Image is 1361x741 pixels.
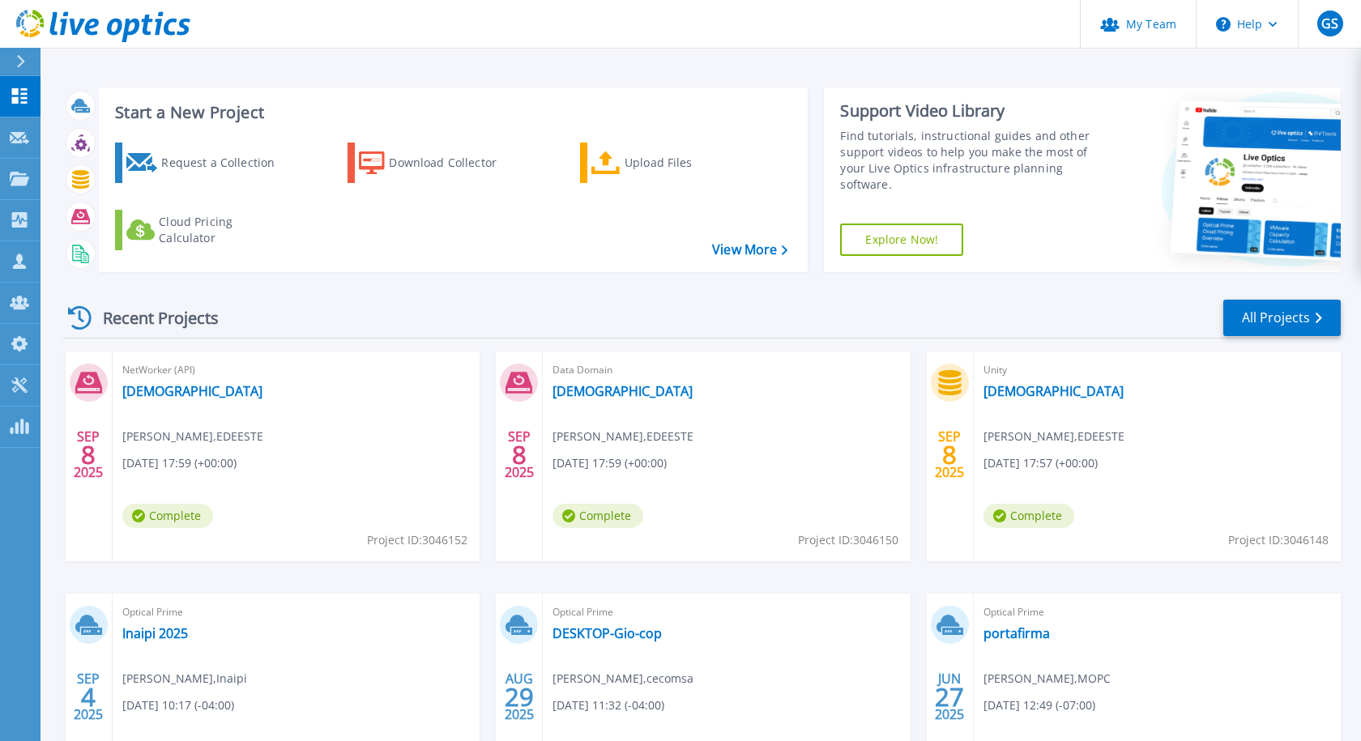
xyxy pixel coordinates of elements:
[983,504,1074,528] span: Complete
[512,448,527,462] span: 8
[81,448,96,462] span: 8
[983,670,1111,688] span: [PERSON_NAME] , MOPC
[798,531,898,549] span: Project ID: 3046150
[115,104,787,121] h3: Start a New Project
[159,214,288,246] div: Cloud Pricing Calculator
[389,147,518,179] div: Download Collector
[553,383,693,399] a: [DEMOGRAPHIC_DATA]
[1321,17,1338,30] span: GS
[983,383,1124,399] a: [DEMOGRAPHIC_DATA]
[122,670,247,688] span: [PERSON_NAME] , Inaipi
[553,670,693,688] span: [PERSON_NAME] , cecomsa
[504,667,535,726] div: AUG 2025
[983,454,1098,472] span: [DATE] 17:57 (+00:00)
[840,224,963,256] a: Explore Now!
[122,696,234,714] span: [DATE] 10:17 (-04:00)
[983,361,1331,379] span: Unity
[122,603,470,621] span: Optical Prime
[935,690,964,704] span: 27
[505,690,534,704] span: 29
[983,428,1124,445] span: [PERSON_NAME] , EDEESTE
[983,603,1331,621] span: Optical Prime
[934,425,965,484] div: SEP 2025
[73,667,104,726] div: SEP 2025
[122,383,262,399] a: [DEMOGRAPHIC_DATA]
[122,428,263,445] span: [PERSON_NAME] , EDEESTE
[553,625,662,641] a: DESKTOP-Gio-cop
[73,425,104,484] div: SEP 2025
[553,603,900,621] span: Optical Prime
[983,625,1050,641] a: portafirma
[81,690,96,704] span: 4
[553,504,643,528] span: Complete
[840,100,1101,121] div: Support Video Library
[62,298,241,338] div: Recent Projects
[504,425,535,484] div: SEP 2025
[115,143,296,183] a: Request a Collection
[553,454,667,472] span: [DATE] 17:59 (+00:00)
[553,361,900,379] span: Data Domain
[122,454,237,472] span: [DATE] 17:59 (+00:00)
[625,147,754,179] div: Upload Files
[1228,531,1329,549] span: Project ID: 3046148
[580,143,761,183] a: Upload Files
[115,210,296,250] a: Cloud Pricing Calculator
[161,147,291,179] div: Request a Collection
[122,625,188,641] a: Inaipi 2025
[122,361,470,379] span: NetWorker (API)
[348,143,528,183] a: Download Collector
[122,504,213,528] span: Complete
[553,696,664,714] span: [DATE] 11:32 (-04:00)
[553,428,693,445] span: [PERSON_NAME] , EDEESTE
[712,242,787,258] a: View More
[367,531,467,549] span: Project ID: 3046152
[934,667,965,726] div: JUN 2025
[1223,300,1341,336] a: All Projects
[983,696,1095,714] span: [DATE] 12:49 (-07:00)
[942,448,957,462] span: 8
[840,128,1101,193] div: Find tutorials, instructional guides and other support videos to help you make the most of your L...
